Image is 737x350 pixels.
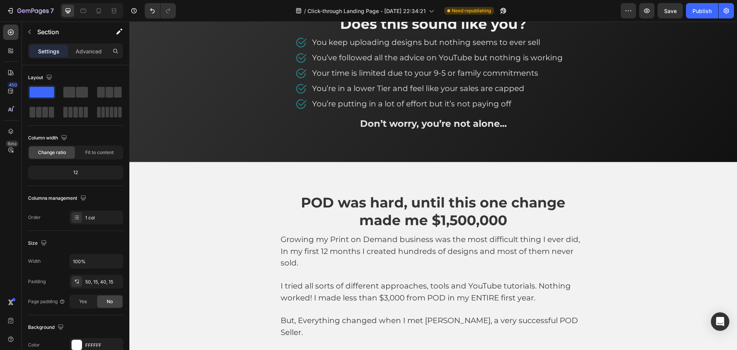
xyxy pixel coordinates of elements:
span: Save [664,8,677,14]
span: Don’t worry, you’re not alone... [231,96,377,108]
div: FFFFFF [85,342,121,349]
div: Padding [28,278,46,285]
span: Fit to content [85,149,114,156]
div: Publish [692,7,712,15]
span: Growing my Print on Demand business was the most difficult thing I ever did, In my first 12 month... [151,213,451,246]
span: I tried all sorts of different approaches, tools and YouTube tutorials. Nothing worked! I made le... [151,260,441,281]
span: Change ratio [38,149,66,156]
div: Columns management [28,193,88,204]
span: You keep uploading designs but nothing seems to ever sell [183,16,411,25]
div: Background [28,322,65,333]
div: Column width [28,133,69,143]
iframe: Design area [129,22,737,350]
div: Open Intercom Messenger [711,312,729,331]
span: No [107,298,113,305]
div: 12 [30,167,122,178]
button: Publish [686,3,718,18]
span: You’re putting in a lot of effort but it’s not paying off [183,78,382,87]
button: 7 [3,3,57,18]
span: But, Everything changed when I met [PERSON_NAME], a very successful POD Seller. [151,294,449,315]
span: Click-through Landing Page - [DATE] 22:34:21 [307,7,426,15]
div: 450 [7,82,18,88]
p: 7 [50,6,54,15]
div: Undo/Redo [145,3,176,18]
div: 1 col [85,214,121,221]
div: Width [28,258,41,265]
div: Order [28,214,41,221]
p: Section [37,27,100,36]
div: Size [28,238,48,249]
span: Need republishing [452,7,491,14]
input: Auto [70,254,123,268]
p: Settings [38,47,59,55]
span: You’re in a lower Tier and feel like your sales are capped [183,62,395,71]
div: Page padding [28,298,65,305]
span: Yes [79,298,87,305]
button: Save [658,3,683,18]
div: 50, 15, 40, 15 [85,279,121,285]
p: Advanced [76,47,102,55]
div: Layout [28,73,54,83]
span: / [304,7,306,15]
span: Your time is limited due to your 9-5 or family commitments [183,47,409,56]
div: Beta [6,141,18,147]
span: POD was hard, until this one change made me $1,500,000 [172,173,436,207]
div: Color [28,342,40,348]
span: You’ve followed all the advice on YouTube but nothing is working [183,32,433,41]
